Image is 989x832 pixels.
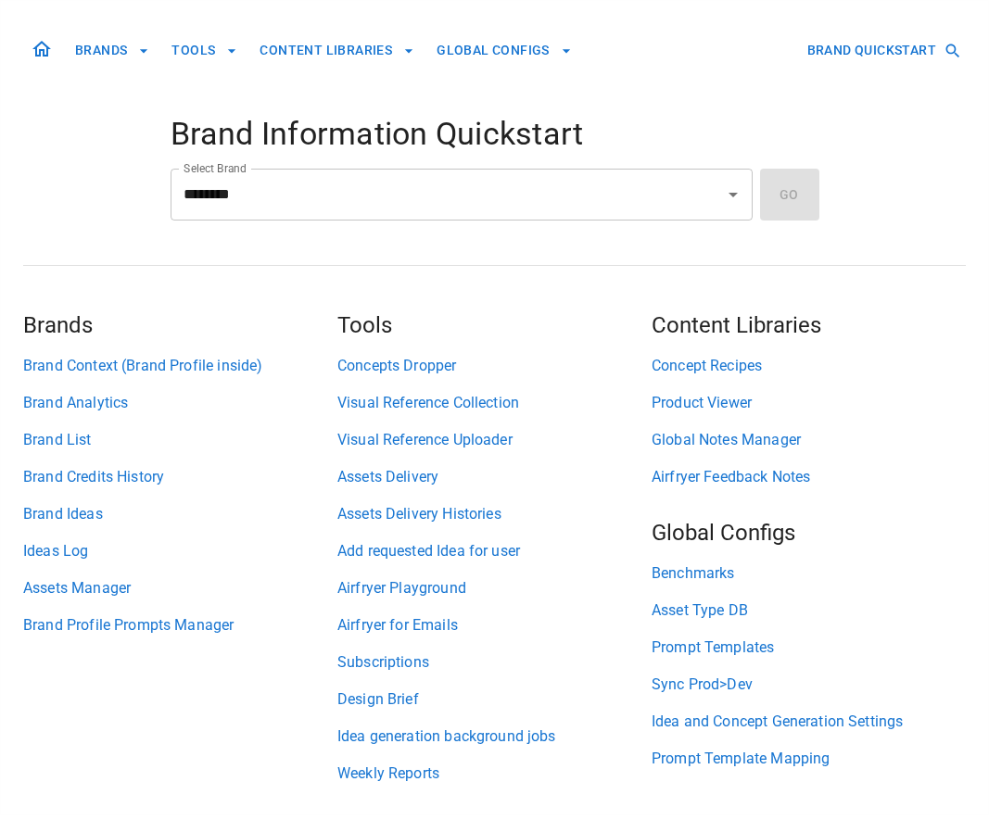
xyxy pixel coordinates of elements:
a: Idea generation background jobs [337,725,652,748]
a: Assets Delivery [337,466,652,488]
a: Concept Recipes [652,355,966,377]
button: BRANDS [68,33,157,68]
a: Concepts Dropper [337,355,652,377]
button: BRAND QUICKSTART [800,33,966,68]
a: Add requested Idea for user [337,540,652,562]
a: Visual Reference Collection [337,392,652,414]
a: Benchmarks [652,562,966,585]
a: Weekly Reports [337,763,652,785]
button: TOOLS [164,33,245,68]
a: Ideas Log [23,540,337,562]
a: Idea and Concept Generation Settings [652,711,966,733]
a: Assets Manager [23,577,337,599]
a: Airfryer Feedback Notes [652,466,966,488]
a: Prompt Template Mapping [652,748,966,770]
a: Airfryer for Emails [337,614,652,637]
a: Global Notes Manager [652,429,966,451]
h5: Global Configs [652,518,966,548]
h5: Tools [337,310,652,340]
a: Brand Credits History [23,466,337,488]
a: Assets Delivery Histories [337,503,652,525]
label: Select Brand [184,160,247,176]
button: GLOBAL CONFIGS [429,33,579,68]
a: Visual Reference Uploader [337,429,652,451]
a: Brand Analytics [23,392,337,414]
a: Prompt Templates [652,637,966,659]
a: Airfryer Playground [337,577,652,599]
h5: Content Libraries [652,310,966,340]
a: Brand Profile Prompts Manager [23,614,337,637]
a: Product Viewer [652,392,966,414]
h5: Brands [23,310,337,340]
h4: Brand Information Quickstart [171,115,819,154]
a: Sync Prod>Dev [652,674,966,696]
button: Open [720,182,746,208]
button: CONTENT LIBRARIES [252,33,422,68]
a: Asset Type DB [652,599,966,622]
a: Design Brief [337,688,652,711]
a: Subscriptions [337,651,652,674]
a: Brand Ideas [23,503,337,525]
a: Brand List [23,429,337,451]
a: Brand Context (Brand Profile inside) [23,355,337,377]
